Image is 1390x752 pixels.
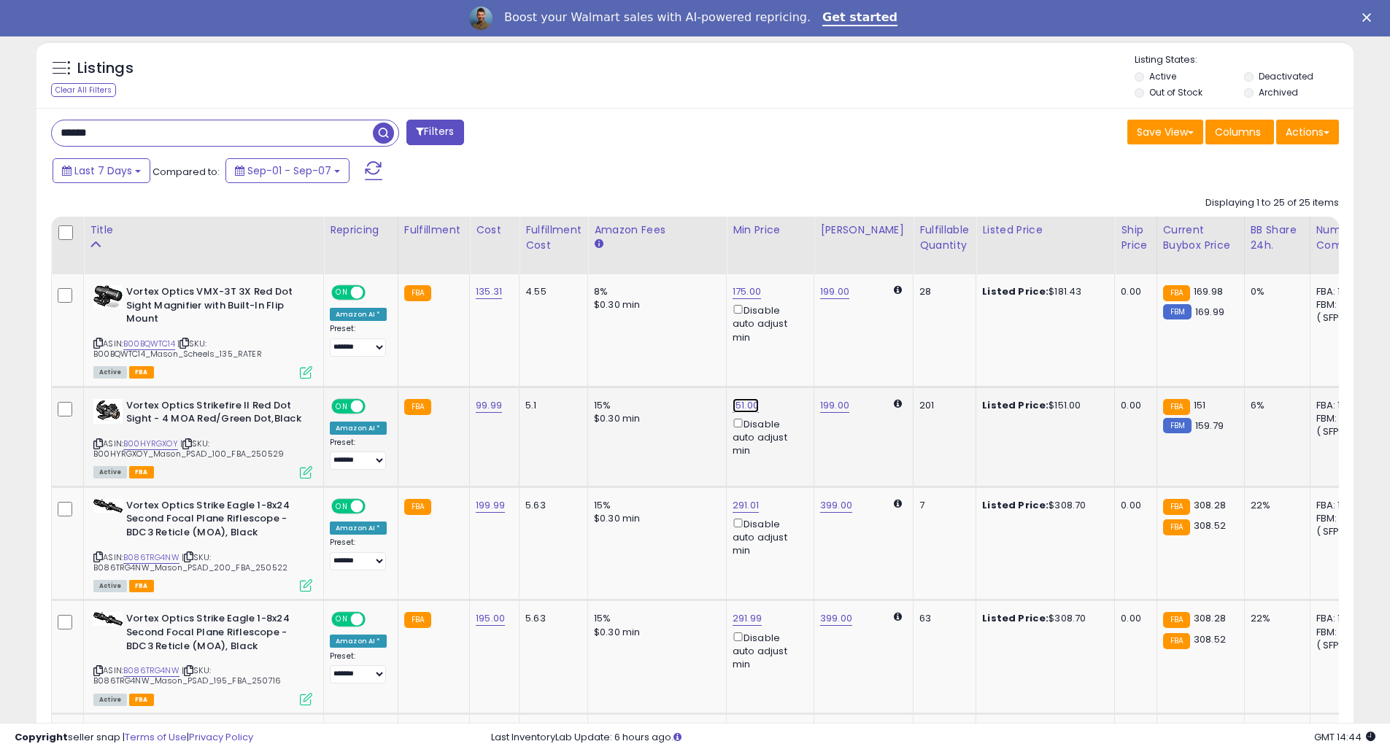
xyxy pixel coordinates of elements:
[93,612,123,626] img: 31AKjYBwcIL._SL40_.jpg
[476,284,502,299] a: 135.31
[77,58,134,79] h5: Listings
[982,285,1103,298] div: $181.43
[1251,612,1299,625] div: 22%
[525,399,576,412] div: 5.1
[93,366,127,379] span: All listings currently available for purchase on Amazon
[594,222,720,238] div: Amazon Fees
[733,398,759,413] a: 151.00
[733,284,761,299] a: 175.00
[1316,425,1364,438] div: ( SFP: 3 )
[491,731,1375,745] div: Last InventoryLab Update: 6 hours ago.
[982,612,1103,625] div: $308.70
[1163,499,1190,515] small: FBA
[93,285,312,377] div: ASIN:
[733,611,762,626] a: 291.99
[189,730,253,744] a: Privacy Policy
[476,398,502,413] a: 99.99
[982,398,1049,412] b: Listed Price:
[123,338,175,350] a: B00BQWTC14
[330,324,387,357] div: Preset:
[594,626,715,639] div: $0.30 min
[919,399,965,412] div: 201
[123,438,178,450] a: B00HYRGXOY
[363,287,387,299] span: OFF
[1121,285,1145,298] div: 0.00
[1316,399,1364,412] div: FBA: 12
[820,284,849,299] a: 199.00
[406,120,463,145] button: Filters
[126,499,304,543] b: Vortex Optics Strike Eagle 1-8x24 Second Focal Plane Riflescope - BDC3 Reticle (MOA), Black
[126,285,304,330] b: Vortex Optics VMX-3T 3X Red Dot Sight Magnifier with Built-In Flip Mount
[404,499,431,515] small: FBA
[404,612,431,628] small: FBA
[363,613,387,626] span: OFF
[225,158,350,183] button: Sep-01 - Sep-07
[594,412,715,425] div: $0.30 min
[1316,612,1364,625] div: FBA: 10
[1121,222,1150,253] div: Ship Price
[51,83,116,97] div: Clear All Filters
[404,399,431,415] small: FBA
[1194,398,1205,412] span: 151
[1149,70,1176,82] label: Active
[594,399,715,412] div: 15%
[125,730,187,744] a: Terms of Use
[129,466,154,478] span: FBA
[476,498,505,513] a: 199.99
[594,612,715,625] div: 15%
[74,163,132,178] span: Last 7 Days
[1121,499,1145,512] div: 0.00
[525,285,576,298] div: 4.55
[1251,399,1299,412] div: 6%
[820,498,852,513] a: 399.00
[93,399,123,424] img: 41kpuU5akfS._SL40_.jpg
[1163,222,1238,253] div: Current Buybox Price
[93,664,281,686] span: | SKU: B086TRG4NW_Mason_PSAD_195_FBA_250716
[93,399,312,477] div: ASIN:
[93,612,312,704] div: ASIN:
[1316,412,1364,425] div: FBM: 6
[1316,499,1364,512] div: FBA: 10
[404,285,431,301] small: FBA
[1163,399,1190,415] small: FBA
[476,611,505,626] a: 195.00
[1194,519,1226,532] span: 308.52
[594,285,715,298] div: 8%
[93,438,284,460] span: | SKU: B00HYRGXOY_Mason_PSAD_100_FBA_250529
[525,612,576,625] div: 5.63
[1316,298,1364,311] div: FBM: 7
[1163,285,1190,301] small: FBA
[469,7,493,30] img: Profile image for Adrian
[982,399,1103,412] div: $151.00
[333,400,351,412] span: ON
[919,612,965,625] div: 63
[93,466,127,478] span: All listings currently available for purchase on Amazon
[594,238,603,251] small: Amazon Fees.
[476,222,513,238] div: Cost
[820,222,907,238] div: [PERSON_NAME]
[15,731,253,745] div: seller snap | |
[363,500,387,512] span: OFF
[1259,70,1313,82] label: Deactivated
[1314,730,1375,744] span: 2025-09-15 14:44 GMT
[1163,304,1192,319] small: FBM
[1251,499,1299,512] div: 22%
[733,629,803,672] div: Disable auto adjust min
[333,613,351,626] span: ON
[93,580,127,592] span: All listings currently available for purchase on Amazon
[733,416,803,458] div: Disable auto adjust min
[1362,13,1377,22] div: Close
[894,285,902,295] i: Calculated using Dynamic Max Price.
[93,551,287,573] span: | SKU: B086TRG4NW_Mason_PSAD_200_FBA_250522
[1316,222,1370,253] div: Num of Comp.
[90,222,317,238] div: Title
[1316,639,1364,652] div: ( SFP: 3 )
[919,222,970,253] div: Fulfillable Quantity
[15,730,68,744] strong: Copyright
[1316,512,1364,525] div: FBM: 9
[982,611,1049,625] b: Listed Price:
[1121,612,1145,625] div: 0.00
[1149,86,1202,98] label: Out of Stock
[820,611,852,626] a: 399.00
[333,287,351,299] span: ON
